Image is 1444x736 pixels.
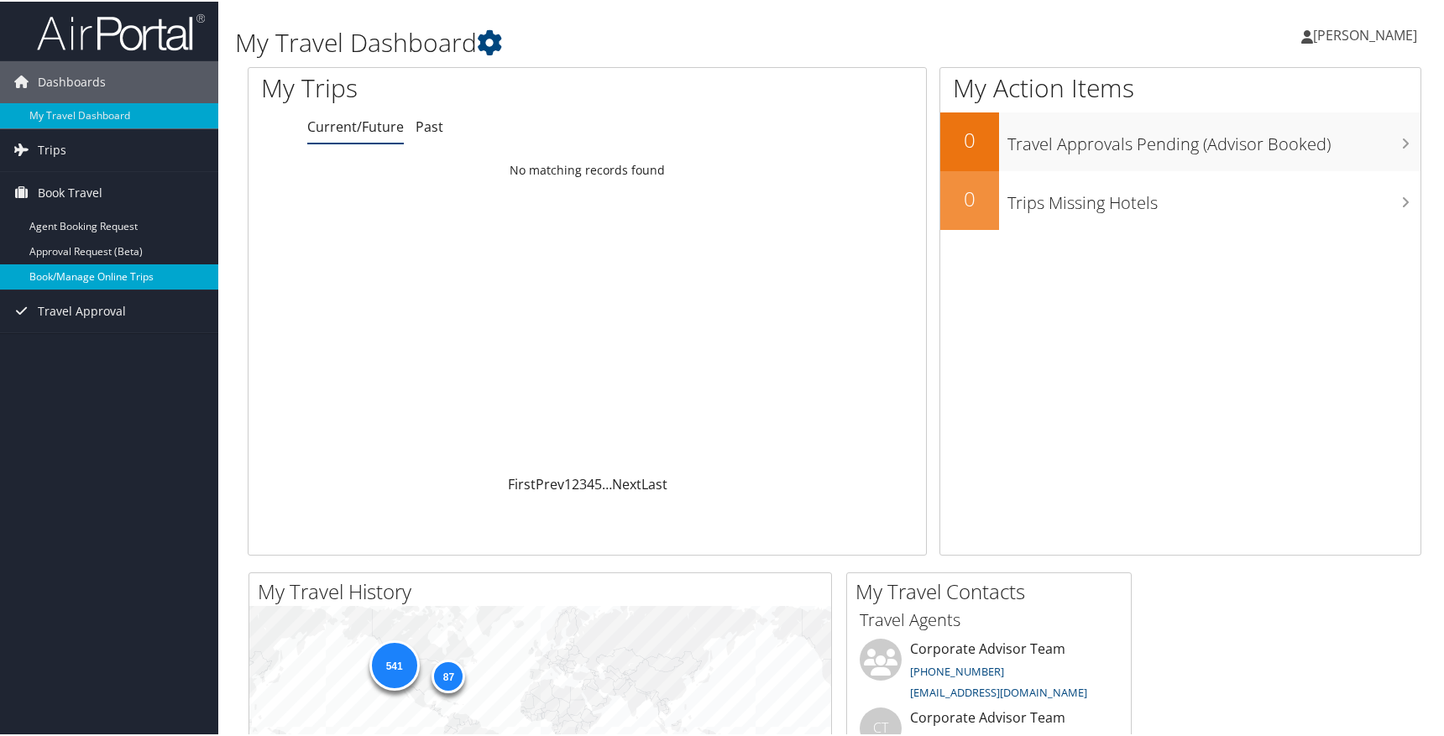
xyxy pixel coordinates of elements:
span: Book Travel [38,170,102,212]
h1: My Travel Dashboard [235,23,1034,59]
a: First [508,473,536,492]
a: 4 [587,473,594,492]
li: Corporate Advisor Team [851,637,1127,706]
span: Trips [38,128,66,170]
span: [PERSON_NAME] [1313,24,1417,43]
a: Prev [536,473,564,492]
a: Past [416,116,443,134]
a: [PERSON_NAME] [1301,8,1434,59]
h2: 0 [940,124,999,153]
a: Current/Future [307,116,404,134]
a: 3 [579,473,587,492]
span: Dashboards [38,60,106,102]
a: Next [612,473,641,492]
a: 5 [594,473,602,492]
span: … [602,473,612,492]
img: airportal-logo.png [37,11,205,50]
div: 87 [432,658,465,692]
a: 2 [572,473,579,492]
h3: Travel Approvals Pending (Advisor Booked) [1007,123,1420,154]
td: No matching records found [249,154,926,184]
a: 1 [564,473,572,492]
a: [PHONE_NUMBER] [910,662,1004,677]
h1: My Action Items [940,69,1420,104]
h3: Trips Missing Hotels [1007,181,1420,213]
h3: Travel Agents [860,607,1118,630]
a: Last [641,473,667,492]
h1: My Trips [261,69,631,104]
div: 541 [369,639,419,689]
a: 0Travel Approvals Pending (Advisor Booked) [940,111,1420,170]
h2: My Travel Contacts [855,576,1131,604]
h2: My Travel History [258,576,831,604]
a: 0Trips Missing Hotels [940,170,1420,228]
a: [EMAIL_ADDRESS][DOMAIN_NAME] [910,683,1087,698]
h2: 0 [940,183,999,211]
span: Travel Approval [38,289,126,331]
